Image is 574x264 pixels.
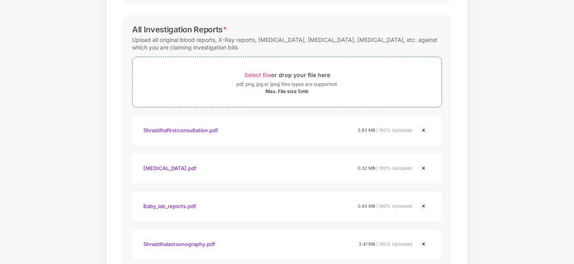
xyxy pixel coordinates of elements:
[376,203,412,209] span: | 100% Uploaded
[376,241,412,247] span: | 100% Uploaded
[419,201,428,211] img: svg+xml;base64,PHN2ZyBpZD0iQ3Jvc3MtMjR4MjQiIHhtbG5zPSJodHRwOi8vd3d3LnczLm9yZy8yMDAwL3N2ZyIgd2lkdG...
[143,199,196,213] div: Baby_lab_reports.pdf
[419,125,428,135] img: svg+xml;base64,PHN2ZyBpZD0iQ3Jvc3MtMjR4MjQiIHhtbG5zPSJodHRwOi8vd3d3LnczLm9yZy8yMDAwL3N2ZyIgd2lkdG...
[359,241,375,247] span: 2.41 MB
[143,161,196,175] div: [MEDICAL_DATA].pdf
[132,34,442,53] div: Upload all original blood reports, X-Ray reports, [MEDICAL_DATA], [MEDICAL_DATA], [MEDICAL_DATA],...
[132,25,227,34] div: All Investigation Reports
[419,163,428,173] img: svg+xml;base64,PHN2ZyBpZD0iQ3Jvc3MtMjR4MjQiIHhtbG5zPSJodHRwOi8vd3d3LnczLm9yZy8yMDAwL3N2ZyIgd2lkdG...
[376,127,412,133] span: | 100% Uploaded
[358,127,375,133] span: 3.83 MB
[358,165,375,171] span: 0.32 MB
[236,80,338,88] div: pdf, png, jpg or jpeg files types are supported.
[265,88,309,95] div: Max. File size 5mb
[244,71,271,78] span: Select file
[143,123,218,137] div: Shraddhafirstconsultation.pdf
[244,69,330,80] div: or drop your file here
[358,203,375,209] span: 0.43 MB
[376,165,412,171] span: | 100% Uploaded
[133,63,441,101] span: Select fileor drop your file herepdf, png, jpg or jpeg files types are supported.Max. File size 5mb
[143,237,215,251] div: Shraddhalastsonography.pdf
[419,239,428,249] img: svg+xml;base64,PHN2ZyBpZD0iQ3Jvc3MtMjR4MjQiIHhtbG5zPSJodHRwOi8vd3d3LnczLm9yZy8yMDAwL3N2ZyIgd2lkdG...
